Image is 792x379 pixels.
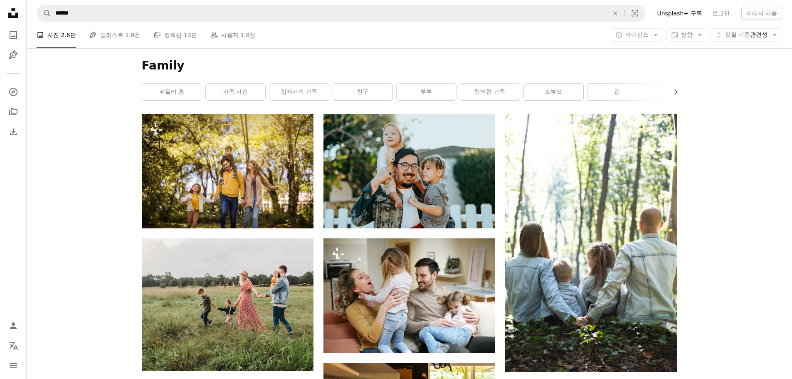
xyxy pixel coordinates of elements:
[587,84,647,100] a: 집
[625,5,645,21] button: 시각적 검색
[725,31,767,39] span: 관련성
[269,84,329,100] a: 집에서의 가족
[651,84,711,100] a: 아기
[711,28,782,42] button: 정렬 기준관련성
[606,5,624,21] button: 삭제
[5,27,22,43] a: 사진
[184,30,197,40] span: 13만
[666,28,707,42] button: 방향
[142,84,202,100] a: 패밀리 홈
[125,30,140,40] span: 1.8천
[397,84,456,100] a: 부부
[323,167,495,175] a: 회색 셔츠를 입은 소녀를 안고 있는 흰 셔츠를 입은 남자
[5,357,22,374] button: 메뉴
[5,124,22,140] a: 다운로드 내역
[142,58,677,73] h1: Family
[652,7,707,20] a: Unsplash+ 구독
[524,84,583,100] a: 조부모
[681,31,693,38] span: 방향
[240,30,255,40] span: 1.8천
[37,5,645,22] form: 사이트 전체에서 이미지 찾기
[5,84,22,100] a: 탐색
[142,301,313,308] a: 낮에 남자와 유아의 손을 잡고 있는 여자
[153,22,197,48] a: 컬렉션 13만
[707,7,735,20] a: 로그인
[725,31,750,38] span: 정렬 기준
[668,84,677,100] button: 목록을 오른쪽으로 스크롤
[142,238,313,371] img: 낮에 남자와 유아의 손을 잡고 있는 여자
[37,5,51,21] button: Unsplash 검색
[5,317,22,334] a: 로그인 / 가입
[142,114,313,228] img: 여름 내내 가족의 즐거움. 부모는 밖에서 자녀와 시간을 보냅니다.
[611,28,663,42] button: 라이선스
[333,84,392,100] a: 친구
[5,104,22,120] a: 컬렉션
[5,337,22,354] button: 언어
[323,114,495,228] img: 회색 셔츠를 입은 소녀를 안고 있는 흰 셔츠를 입은 남자
[505,114,677,372] img: 남녀가 손을 잡고 낮에 푸른 나무를 바라보는 소년과 소녀
[741,7,782,20] button: 이미지 제출
[505,239,677,246] a: 남녀가 손을 잡고 낮에 푸른 나무를 바라보는 소년과 소녀
[210,22,256,48] a: 사용자 1.8천
[460,84,520,100] a: 행복한 가족
[323,292,495,299] a: 거실에서 즐거운 시간을 보내는 가족의 초상화.
[206,84,265,100] a: 가족 사진
[625,31,649,38] span: 라이선스
[89,22,141,48] a: 일러스트 1.8천
[5,47,22,63] a: 일러스트
[142,167,313,175] a: 여름 내내 가족의 즐거움. 부모는 밖에서 자녀와 시간을 보냅니다.
[323,238,495,353] img: 거실에서 즐거운 시간을 보내는 가족의 초상화.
